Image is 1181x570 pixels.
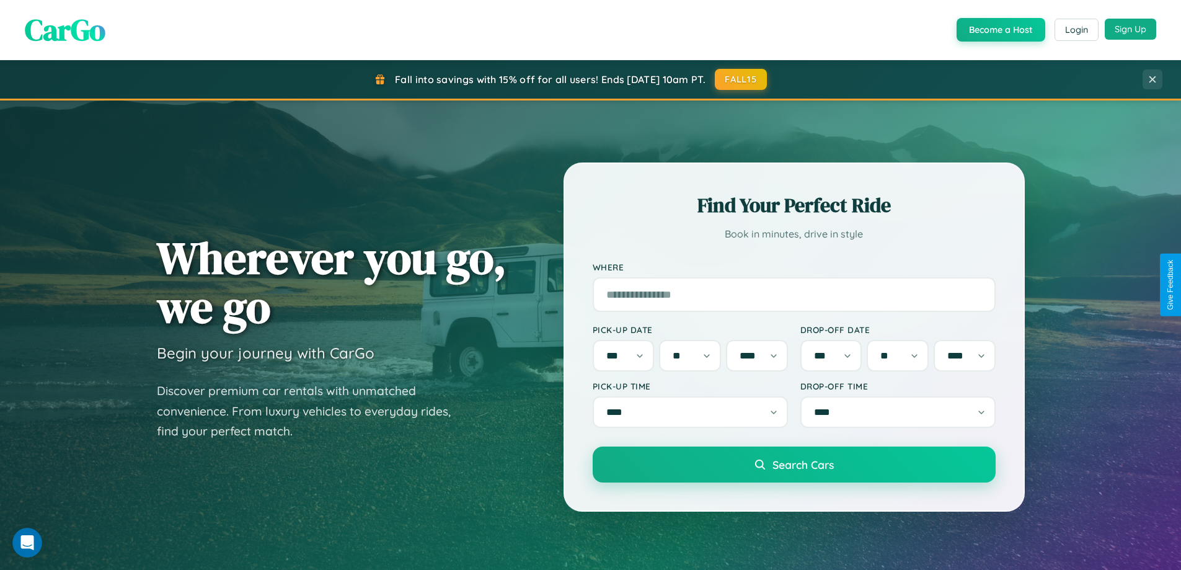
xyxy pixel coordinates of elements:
div: Give Feedback [1166,260,1175,310]
h1: Wherever you go, we go [157,233,506,331]
label: Where [593,262,996,272]
span: CarGo [25,9,105,50]
h2: Find Your Perfect Ride [593,192,996,219]
button: Become a Host [957,18,1045,42]
iframe: Intercom live chat [12,528,42,558]
p: Book in minutes, drive in style [593,225,996,243]
span: Search Cars [772,458,834,471]
label: Pick-up Date [593,324,788,335]
button: Sign Up [1105,19,1156,40]
p: Discover premium car rentals with unmatched convenience. From luxury vehicles to everyday rides, ... [157,381,467,442]
span: Fall into savings with 15% off for all users! Ends [DATE] 10am PT. [395,73,706,86]
button: FALL15 [715,69,767,90]
label: Drop-off Date [800,324,996,335]
label: Pick-up Time [593,381,788,391]
label: Drop-off Time [800,381,996,391]
button: Search Cars [593,447,996,483]
button: Login [1055,19,1099,41]
h3: Begin your journey with CarGo [157,344,374,362]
